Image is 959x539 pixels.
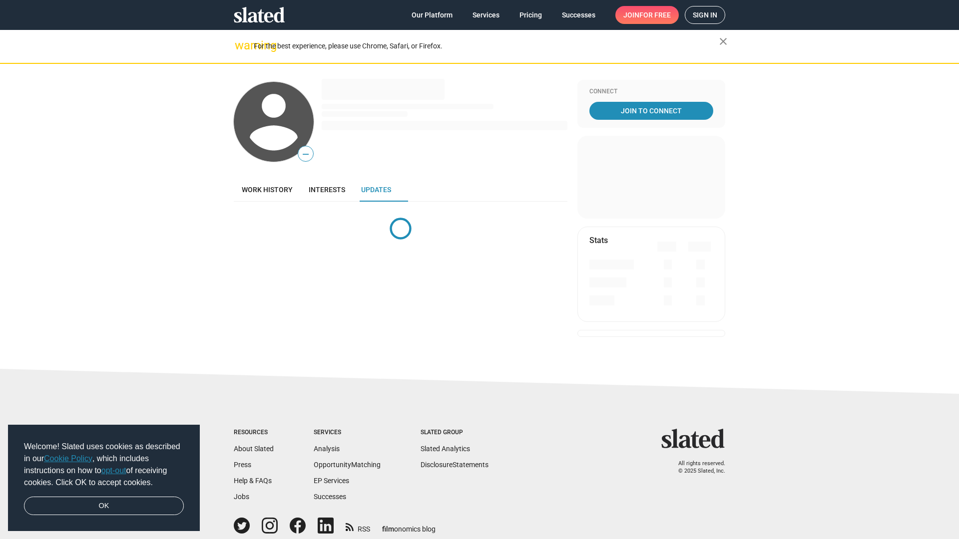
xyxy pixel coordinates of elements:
a: Our Platform [404,6,461,24]
div: Services [314,429,381,437]
a: Services [465,6,507,24]
span: Sign in [693,6,717,23]
span: Join [623,6,671,24]
a: opt-out [101,466,126,475]
a: Successes [554,6,603,24]
div: Slated Group [421,429,488,437]
a: Press [234,461,251,469]
a: Slated Analytics [421,445,470,453]
span: Welcome! Slated uses cookies as described in our , which includes instructions on how to of recei... [24,441,184,489]
span: — [298,148,313,161]
a: OpportunityMatching [314,461,381,469]
div: Connect [589,88,713,96]
a: Help & FAQs [234,477,272,485]
a: Work history [234,178,301,202]
span: Join To Connect [591,102,711,120]
div: For the best experience, please use Chrome, Safari, or Firefox. [254,39,719,53]
a: filmonomics blog [382,517,436,534]
a: Jobs [234,493,249,501]
a: Pricing [511,6,550,24]
a: Join To Connect [589,102,713,120]
p: All rights reserved. © 2025 Slated, Inc. [668,460,725,475]
div: cookieconsent [8,425,200,532]
a: Cookie Policy [44,454,92,463]
span: Our Platform [412,6,453,24]
span: for free [639,6,671,24]
a: Interests [301,178,353,202]
span: Successes [562,6,595,24]
span: Interests [309,186,345,194]
a: About Slated [234,445,274,453]
a: dismiss cookie message [24,497,184,516]
a: DisclosureStatements [421,461,488,469]
div: Resources [234,429,274,437]
a: EP Services [314,477,349,485]
span: Work history [242,186,293,194]
a: Analysis [314,445,340,453]
a: RSS [346,519,370,534]
a: Successes [314,493,346,501]
span: Updates [361,186,391,194]
mat-icon: close [717,35,729,47]
span: Services [473,6,499,24]
mat-icon: warning [235,39,247,51]
a: Sign in [685,6,725,24]
span: Pricing [519,6,542,24]
a: Updates [353,178,399,202]
span: film [382,525,394,533]
mat-card-title: Stats [589,235,608,246]
a: Joinfor free [615,6,679,24]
